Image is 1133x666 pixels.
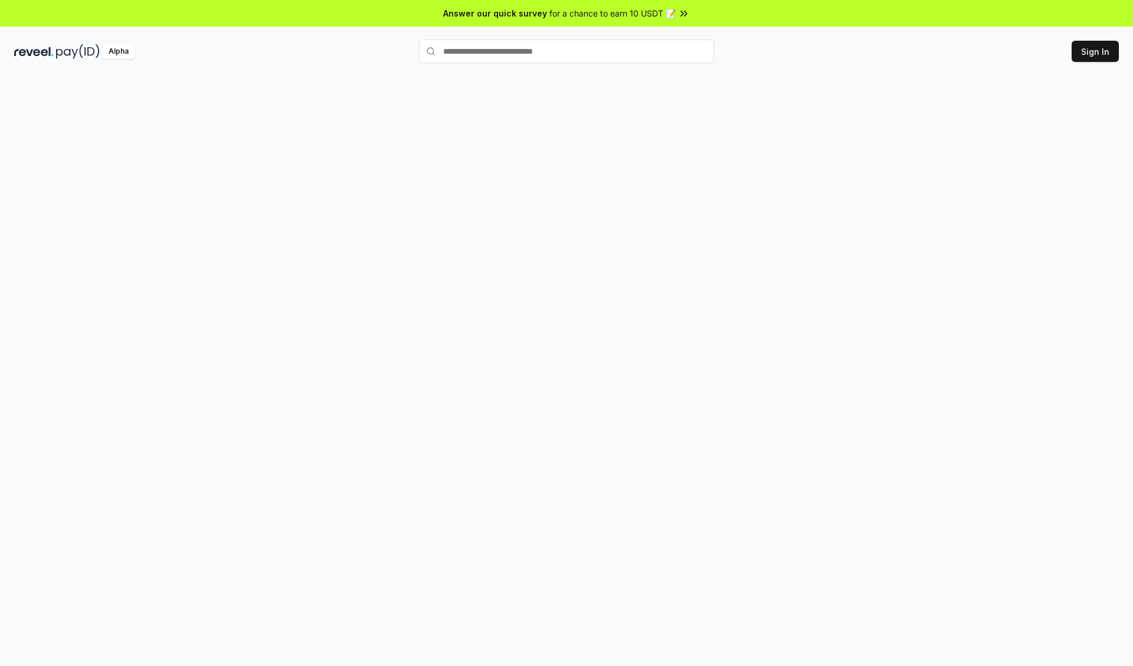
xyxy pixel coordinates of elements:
div: Alpha [102,44,135,59]
button: Sign In [1072,41,1119,62]
img: reveel_dark [14,44,54,59]
span: Answer our quick survey [443,7,547,19]
span: for a chance to earn 10 USDT 📝 [549,7,676,19]
img: pay_id [56,44,100,59]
